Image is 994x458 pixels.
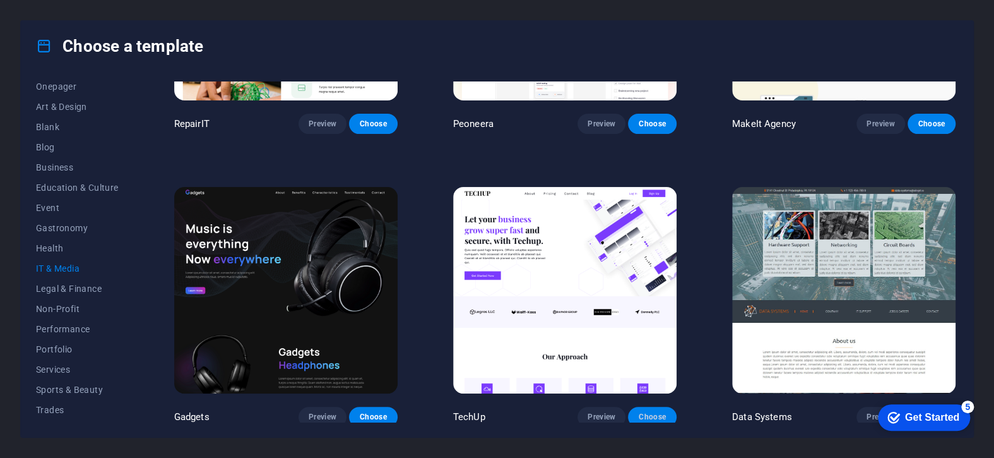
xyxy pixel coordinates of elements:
[867,119,894,129] span: Preview
[36,117,119,137] button: Blank
[174,411,210,423] p: Gadgets
[36,299,119,319] button: Non-Profit
[36,319,119,339] button: Performance
[732,118,796,130] p: MakeIt Agency
[856,114,904,134] button: Preview
[856,407,904,427] button: Preview
[908,114,956,134] button: Choose
[638,412,666,422] span: Choose
[36,203,119,213] span: Event
[588,412,615,422] span: Preview
[36,405,119,415] span: Trades
[174,118,210,130] p: RepairIT
[36,339,119,359] button: Portfolio
[36,97,119,117] button: Art & Design
[36,36,203,56] h4: Choose a template
[36,178,119,198] button: Education & Culture
[349,407,397,427] button: Choose
[359,119,387,129] span: Choose
[918,119,945,129] span: Choose
[588,119,615,129] span: Preview
[299,407,346,427] button: Preview
[36,238,119,258] button: Health
[11,6,104,33] div: Get Started 5 items remaining, 0% complete
[359,412,387,422] span: Choose
[36,102,119,112] span: Art & Design
[36,279,119,299] button: Legal & Finance
[453,411,485,423] p: TechUp
[36,304,119,314] span: Non-Profit
[628,407,676,427] button: Choose
[36,142,119,152] span: Blog
[36,324,119,334] span: Performance
[36,183,119,193] span: Education & Culture
[36,385,119,395] span: Sports & Beauty
[453,187,677,393] img: TechUp
[36,223,119,233] span: Gastronomy
[36,365,119,375] span: Services
[36,243,119,253] span: Health
[577,407,625,427] button: Preview
[36,81,119,92] span: Onepager
[732,411,792,423] p: Data Systems
[36,344,119,354] span: Portfolio
[299,114,346,134] button: Preview
[36,122,119,132] span: Blank
[309,412,336,422] span: Preview
[36,76,119,97] button: Onepager
[36,218,119,238] button: Gastronomy
[36,284,119,294] span: Legal & Finance
[349,114,397,134] button: Choose
[732,187,956,393] img: Data Systems
[628,114,676,134] button: Choose
[36,400,119,420] button: Trades
[309,119,336,129] span: Preview
[38,14,93,25] div: Get Started
[36,198,119,218] button: Event
[36,359,119,380] button: Services
[453,118,494,130] p: Peoneera
[36,263,119,274] span: IT & Media
[36,258,119,279] button: IT & Media
[36,380,119,400] button: Sports & Beauty
[95,3,107,15] div: 5
[36,137,119,157] button: Blog
[36,162,119,172] span: Business
[36,420,119,440] button: Travel
[638,119,666,129] span: Choose
[36,157,119,178] button: Business
[174,187,398,393] img: Gadgets
[577,114,625,134] button: Preview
